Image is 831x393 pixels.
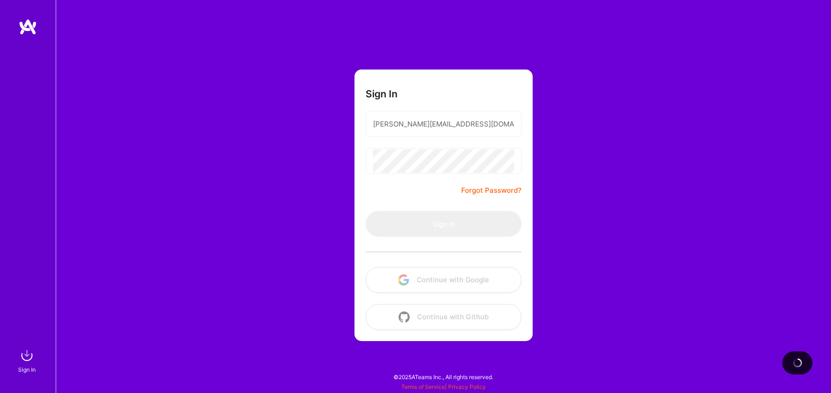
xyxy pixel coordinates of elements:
[366,304,522,330] button: Continue with Github
[401,383,445,390] a: Terms of Service
[448,383,486,390] a: Privacy Policy
[398,274,409,285] img: icon
[19,346,36,374] a: sign inSign In
[18,346,36,365] img: sign in
[366,88,398,100] h3: Sign In
[399,311,410,323] img: icon
[373,112,514,136] input: Email...
[366,211,522,237] button: Sign In
[793,358,802,368] img: loading
[366,267,522,293] button: Continue with Google
[56,365,831,388] div: © 2025 ATeams Inc., All rights reserved.
[401,383,486,390] span: |
[461,185,522,196] a: Forgot Password?
[18,365,36,374] div: Sign In
[19,19,37,35] img: logo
